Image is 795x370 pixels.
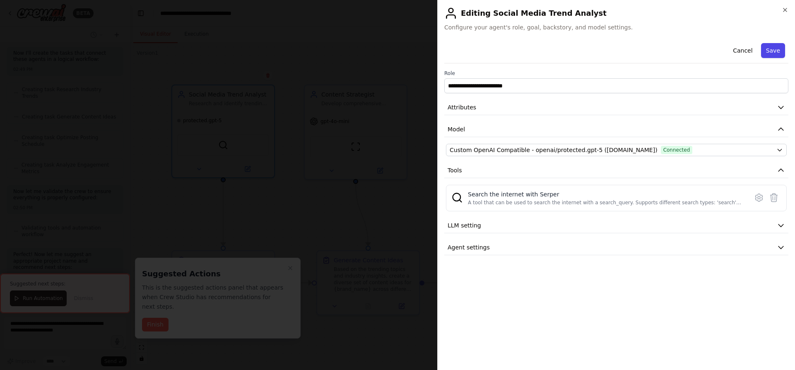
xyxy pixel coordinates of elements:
span: Custom OpenAI Compatible - openai/protected.gpt-5 (chat.tamu.edu) [450,146,658,154]
span: Configure your agent's role, goal, backstory, and model settings. [444,23,788,31]
span: Tools [448,166,462,174]
span: Connected [661,146,693,154]
button: Model [444,122,788,137]
div: Search the internet with Serper [468,190,743,198]
button: Agent settings [444,240,788,255]
div: A tool that can be used to search the internet with a search_query. Supports different search typ... [468,199,743,206]
span: LLM setting [448,221,481,230]
button: Tools [444,163,788,178]
button: Configure tool [752,190,766,205]
span: Model [448,125,465,133]
button: Cancel [728,43,757,58]
button: Custom OpenAI Compatible - openai/protected.gpt-5 ([DOMAIN_NAME])Connected [446,144,787,156]
span: Agent settings [448,243,490,252]
h2: Editing Social Media Trend Analyst [444,7,788,20]
button: Delete tool [766,190,781,205]
button: Attributes [444,100,788,115]
button: LLM setting [444,218,788,233]
img: SerperDevTool [451,192,463,203]
button: Save [761,43,785,58]
label: Role [444,70,788,77]
span: Attributes [448,103,476,111]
